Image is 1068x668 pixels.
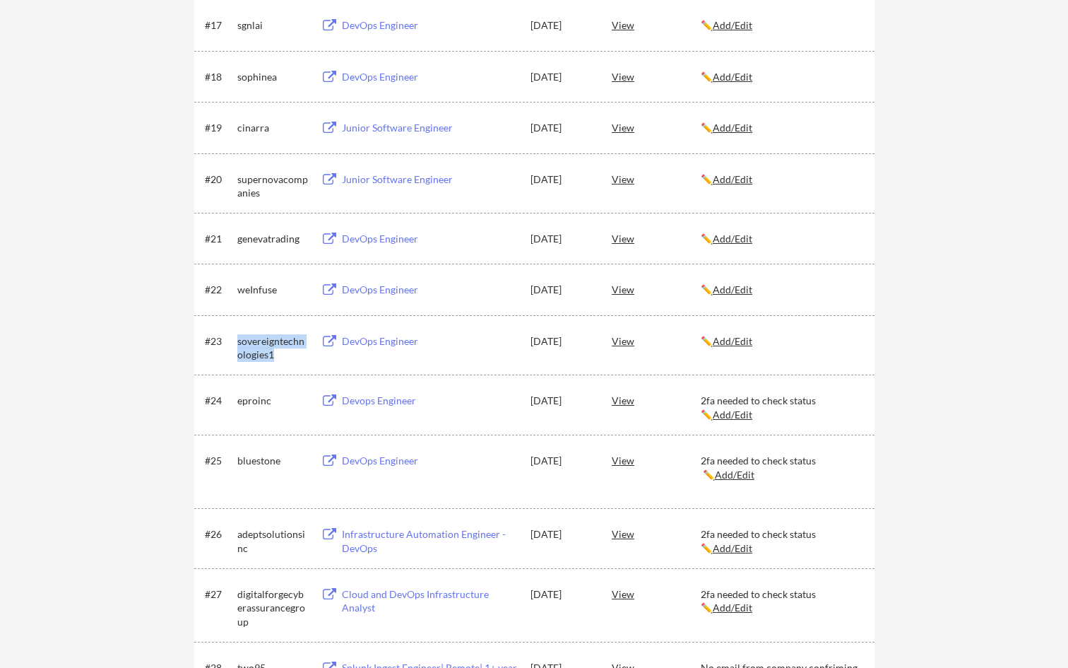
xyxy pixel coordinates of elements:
div: [DATE] [530,70,593,84]
div: View [612,64,701,89]
div: [DATE] [530,283,593,297]
u: Add/Edit [713,19,752,31]
div: 2fa needed to check status ✏️ [701,587,862,615]
div: bluestone [237,454,308,468]
div: DevOps Engineer [342,454,517,468]
div: Infrastructure Automation Engineer - DevOps [342,527,517,555]
div: View [612,276,701,302]
div: eproinc [237,394,308,408]
div: ✏️ [701,283,862,297]
div: View [612,581,701,607]
u: Add/Edit [713,173,752,185]
div: 2fa needed to check status ✏️ [701,454,862,481]
div: #23 [205,334,232,348]
div: #19 [205,121,232,135]
div: View [612,521,701,546]
div: #18 [205,70,232,84]
div: weInfuse [237,283,308,297]
div: #22 [205,283,232,297]
u: Add/Edit [713,122,752,134]
div: #21 [205,232,232,246]
div: DevOps Engineer [342,18,517,33]
div: ✏️ [701,18,862,33]
div: Cloud and DevOps Infrastructure Analyst [342,587,517,615]
div: sgnlai [237,18,308,33]
div: View [612,166,701,192]
u: Add/Edit [713,409,752,421]
div: #27 [205,587,232,602]
div: [DATE] [530,454,593,468]
div: View [612,328,701,353]
div: DevOps Engineer [342,283,517,297]
div: [DATE] [530,394,593,408]
div: View [612,115,701,140]
div: [DATE] [530,232,593,246]
div: View [612,225,701,251]
div: Devops Engineer [342,394,517,408]
div: [DATE] [530,172,593,187]
div: sophinea [237,70,308,84]
div: [DATE] [530,527,593,541]
div: #26 [205,527,232,541]
div: supernovacompanies [237,172,308,200]
div: sovereigntechnologies1 [237,334,308,362]
u: Add/Edit [713,233,752,245]
div: ✏️ [701,172,862,187]
div: cinarra [237,121,308,135]
div: #17 [205,18,232,33]
div: [DATE] [530,334,593,348]
div: View [612,387,701,413]
div: ✏️ [701,70,862,84]
u: Add/Edit [713,335,752,347]
u: Add/Edit [715,469,754,481]
div: ✏️ [701,232,862,246]
div: [DATE] [530,121,593,135]
div: 2fa needed to check status ✏️ [701,394,862,421]
div: adeptsolutionsinc [237,527,308,555]
div: [DATE] [530,18,593,33]
div: ✏️ [701,121,862,135]
div: genevatrading [237,232,308,246]
u: Add/Edit [713,71,752,83]
div: #25 [205,454,232,468]
u: Add/Edit [713,283,752,295]
div: View [612,447,701,473]
div: View [612,12,701,37]
div: DevOps Engineer [342,232,517,246]
div: Junior Software Engineer [342,121,517,135]
div: DevOps Engineer [342,70,517,84]
div: #20 [205,172,232,187]
div: [DATE] [530,587,593,602]
div: 2fa needed to check status ✏️ [701,527,862,555]
div: ✏️ [701,334,862,348]
div: digitalforgecyberassurancegroup [237,587,308,629]
div: #24 [205,394,232,408]
div: DevOps Engineer [342,334,517,348]
div: Junior Software Engineer [342,172,517,187]
u: Add/Edit [713,602,752,614]
u: Add/Edit [713,542,752,554]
